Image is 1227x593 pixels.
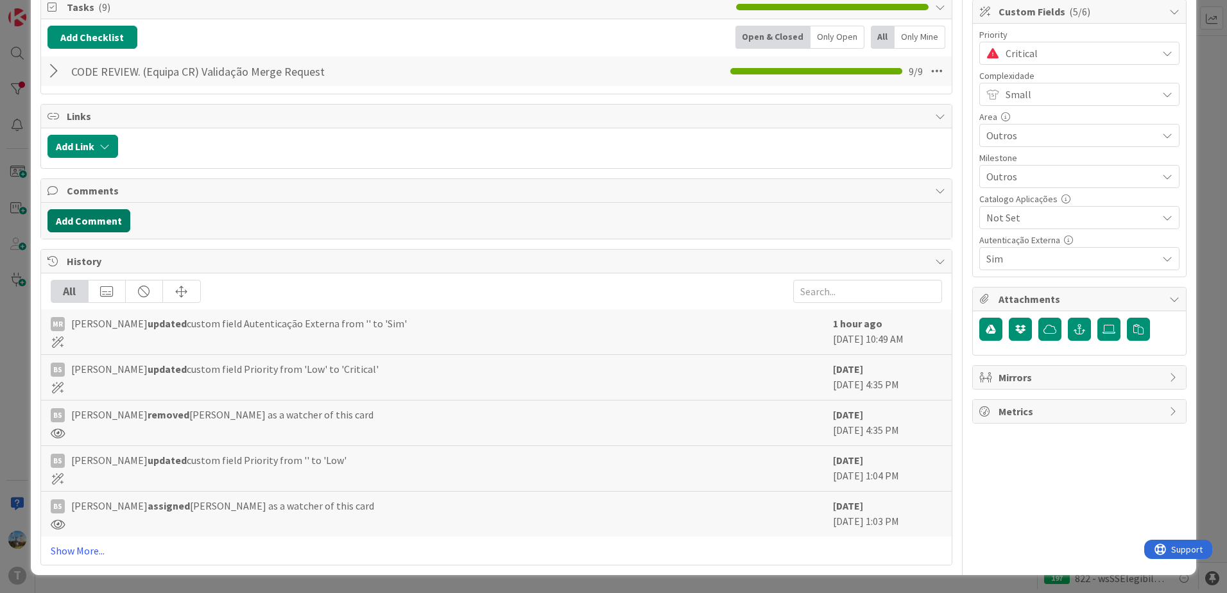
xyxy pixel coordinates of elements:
[148,499,190,512] b: assigned
[71,361,379,377] span: [PERSON_NAME] custom field Priority from 'Low' to 'Critical'
[27,2,58,17] span: Support
[909,64,923,79] span: 9 / 9
[986,250,1151,268] span: Sim
[51,280,89,302] div: All
[148,317,187,330] b: updated
[999,404,1163,419] span: Metrics
[871,26,895,49] div: All
[67,254,929,269] span: History
[1006,44,1151,62] span: Critical
[833,363,863,375] b: [DATE]
[71,498,374,513] span: [PERSON_NAME] [PERSON_NAME] as a watcher of this card
[986,209,1151,227] span: Not Set
[833,452,942,485] div: [DATE] 1:04 PM
[51,454,65,468] div: BS
[67,108,929,124] span: Links
[833,407,942,439] div: [DATE] 4:35 PM
[979,30,1180,39] div: Priority
[148,363,187,375] b: updated
[833,408,863,421] b: [DATE]
[148,454,187,467] b: updated
[51,363,65,377] div: BS
[833,316,942,348] div: [DATE] 10:49 AM
[47,209,130,232] button: Add Comment
[71,316,407,331] span: [PERSON_NAME] custom field Autenticação Externa from '' to 'Sim'
[735,26,811,49] div: Open & Closed
[999,4,1163,19] span: Custom Fields
[51,408,65,422] div: BS
[833,498,942,530] div: [DATE] 1:03 PM
[67,60,356,83] input: Add Checklist...
[71,452,347,468] span: [PERSON_NAME] custom field Priority from '' to 'Low'
[999,291,1163,307] span: Attachments
[71,407,373,422] span: [PERSON_NAME] [PERSON_NAME] as a watcher of this card
[986,126,1151,144] span: Outros
[895,26,945,49] div: Only Mine
[979,71,1180,80] div: Complexidade
[979,236,1180,245] div: Autenticação Externa
[833,454,863,467] b: [DATE]
[1069,5,1090,18] span: ( 5/6 )
[148,408,189,421] b: removed
[979,112,1180,121] div: Area
[833,361,942,393] div: [DATE] 4:35 PM
[979,194,1180,203] div: Catalogo Aplicações
[51,499,65,513] div: BS
[47,135,118,158] button: Add Link
[51,317,65,331] div: MR
[98,1,110,13] span: ( 9 )
[47,26,137,49] button: Add Checklist
[67,183,929,198] span: Comments
[999,370,1163,385] span: Mirrors
[811,26,864,49] div: Only Open
[833,499,863,512] b: [DATE]
[979,153,1180,162] div: Milestone
[51,543,942,558] a: Show More...
[1006,85,1151,103] span: Small
[833,317,882,330] b: 1 hour ago
[793,280,942,303] input: Search...
[986,168,1151,185] span: Outros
